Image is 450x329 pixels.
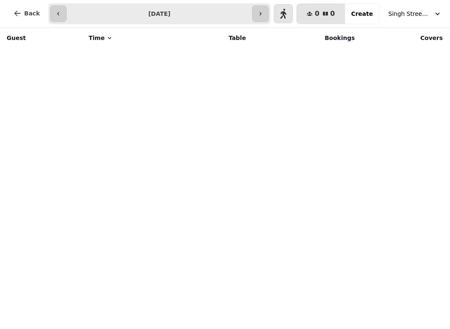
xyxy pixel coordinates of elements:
[297,4,345,24] button: 00
[351,11,373,17] span: Create
[177,28,251,48] th: Table
[7,3,47,23] button: Back
[388,10,430,18] span: Singh Street Bruntsfield
[251,28,360,48] th: Bookings
[89,34,113,42] button: Time
[383,6,447,21] button: Singh Street Bruntsfield
[89,34,105,42] span: Time
[315,10,319,17] span: 0
[360,28,448,48] th: Covers
[330,10,335,17] span: 0
[345,4,380,24] button: Create
[24,10,40,16] span: Back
